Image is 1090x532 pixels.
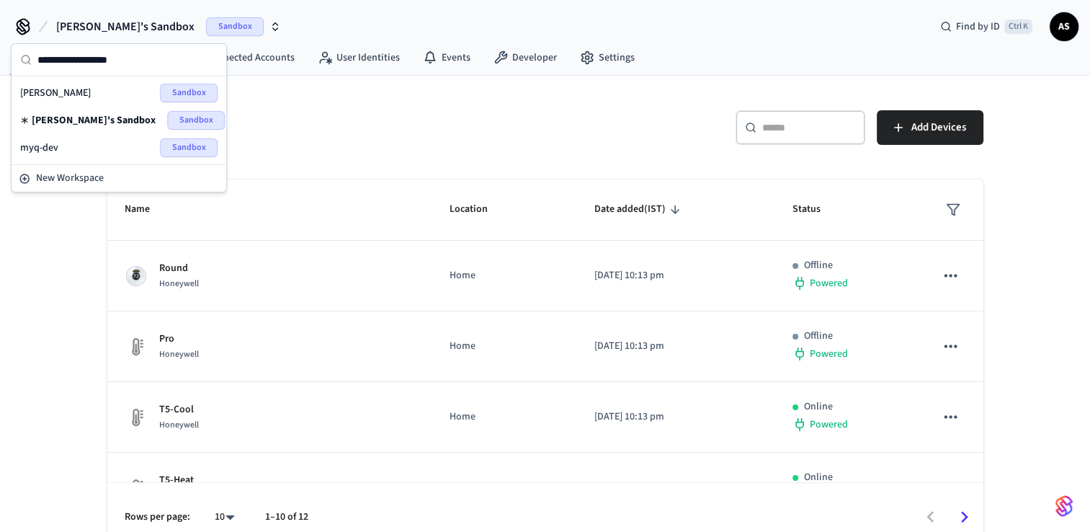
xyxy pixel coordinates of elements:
p: [DATE] 10:13 pm [594,268,758,283]
span: [PERSON_NAME] [20,86,91,100]
img: thermostat_fallback [125,335,148,358]
span: Name [125,198,169,221]
p: Home [449,409,560,425]
span: Add Devices [911,118,966,137]
button: New Workspace [13,167,225,190]
span: Find by ID [956,19,1000,34]
a: Developer [482,45,568,71]
span: Sandbox [167,111,225,130]
p: Offline [804,258,833,273]
span: Honeywell [159,348,199,360]
div: Find by IDCtrl K [929,14,1044,40]
span: New Workspace [36,171,104,186]
p: Home [449,268,560,283]
img: thermostat_fallback [125,476,148,500]
button: Add Devices [877,110,983,145]
p: Rows per page: [125,510,190,525]
span: Honeywell [159,278,199,290]
p: Home [449,339,560,354]
span: [PERSON_NAME]'s Sandbox [32,113,156,128]
span: Honeywell [159,419,199,431]
span: Powered [810,347,848,361]
h5: Devices [107,110,537,140]
a: User Identities [306,45,411,71]
a: Events [411,45,482,71]
p: Online [804,399,833,414]
p: Home [449,480,560,495]
button: AS [1050,12,1078,41]
p: Offline [804,329,833,344]
img: thermostat_fallback [125,406,148,429]
p: T5-Cool [159,402,199,417]
div: 10 [207,507,242,528]
a: Settings [568,45,646,71]
p: [DATE] 10:13 pm [594,339,758,354]
a: Connected Accounts [176,45,306,71]
span: [PERSON_NAME]'s Sandbox [56,18,195,35]
p: Pro [159,332,199,347]
span: Sandbox [206,17,264,36]
img: SeamLogoGradient.69752ec5.svg [1055,495,1073,518]
span: Location [449,198,506,221]
p: [DATE] 10:13 pm [594,409,758,425]
div: Suggestions [12,76,226,164]
span: Ctrl K [1004,19,1032,34]
span: myq-dev [20,141,58,155]
p: Round [159,261,199,276]
p: [DATE] 10:13 pm [594,480,758,495]
img: honeywell_round [125,265,148,288]
p: T5-Heat [159,473,199,488]
span: AS [1051,14,1077,40]
span: Date added(IST) [594,198,684,221]
p: Online [804,470,833,485]
span: Status [792,198,839,221]
span: Sandbox [160,138,218,157]
span: Powered [810,417,848,432]
p: 1–10 of 12 [265,510,308,525]
span: Powered [810,276,848,291]
span: Sandbox [160,84,218,102]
